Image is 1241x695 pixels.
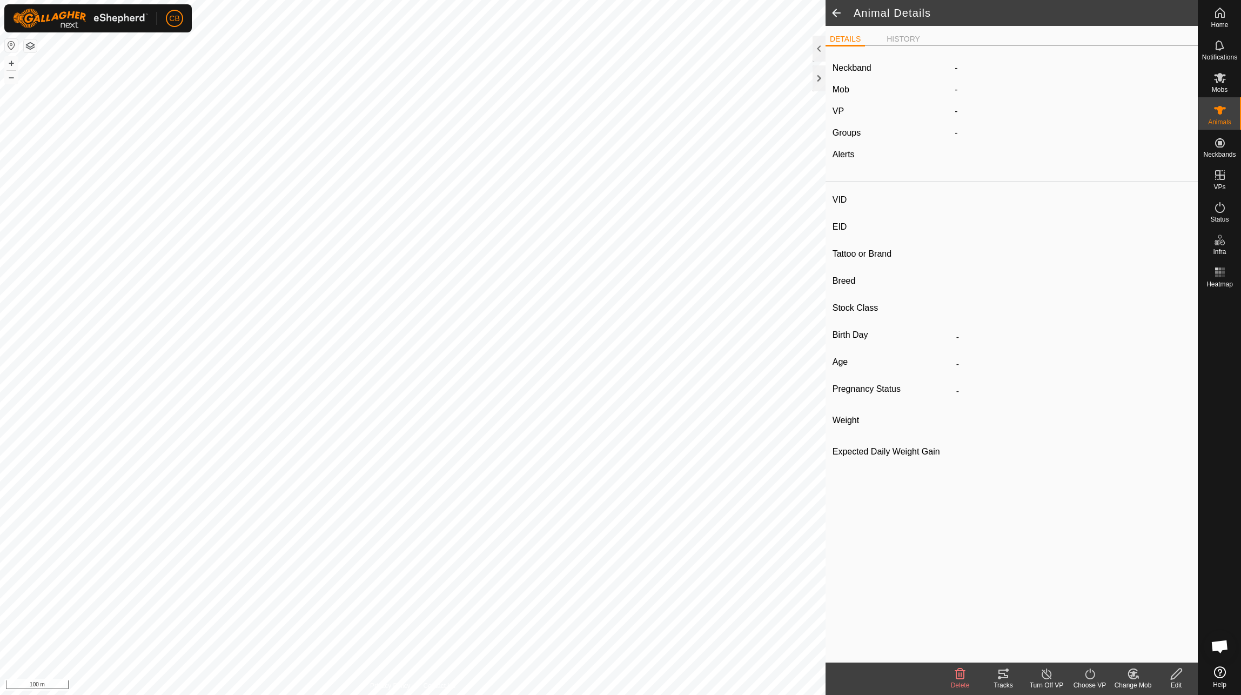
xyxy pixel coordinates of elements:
label: VID [833,193,952,207]
label: - [955,62,957,75]
img: Gallagher Logo [13,9,148,28]
span: VPs [1213,184,1225,190]
label: EID [833,220,952,234]
span: Help [1213,681,1226,688]
span: Animals [1208,119,1231,125]
span: Delete [951,681,970,689]
span: Infra [1213,249,1226,255]
span: - [955,85,957,94]
label: VP [833,106,844,116]
span: Heatmap [1206,281,1233,288]
div: Chat öffnen [1204,630,1236,663]
label: Expected Daily Weight Gain [833,445,952,459]
div: Tracks [982,680,1025,690]
label: Age [833,355,952,369]
label: Breed [833,274,952,288]
a: Contact Us [424,681,455,691]
label: Birth Day [833,328,952,342]
label: Tattoo or Brand [833,247,952,261]
app-display-virtual-paddock-transition: - [955,106,957,116]
li: DETAILS [826,34,865,46]
label: Groups [833,128,861,137]
button: – [5,71,18,84]
span: CB [169,13,179,24]
span: Status [1210,216,1229,223]
div: Change Mob [1111,680,1155,690]
h2: Animal Details [854,6,1198,19]
span: Home [1211,22,1228,28]
label: Alerts [833,150,855,159]
button: + [5,57,18,70]
span: Notifications [1202,54,1237,61]
div: - [950,126,1195,139]
label: Neckband [833,62,871,75]
div: Turn Off VP [1025,680,1068,690]
label: Mob [833,85,849,94]
div: Choose VP [1068,680,1111,690]
label: Stock Class [833,301,952,315]
button: Reset Map [5,39,18,52]
a: Privacy Policy [370,681,411,691]
li: HISTORY [882,34,924,45]
span: Mobs [1212,86,1227,93]
span: Neckbands [1203,151,1236,158]
label: Pregnancy Status [833,382,952,396]
div: Edit [1155,680,1198,690]
button: Map Layers [24,39,37,52]
a: Help [1198,662,1241,692]
label: Weight [833,409,952,432]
